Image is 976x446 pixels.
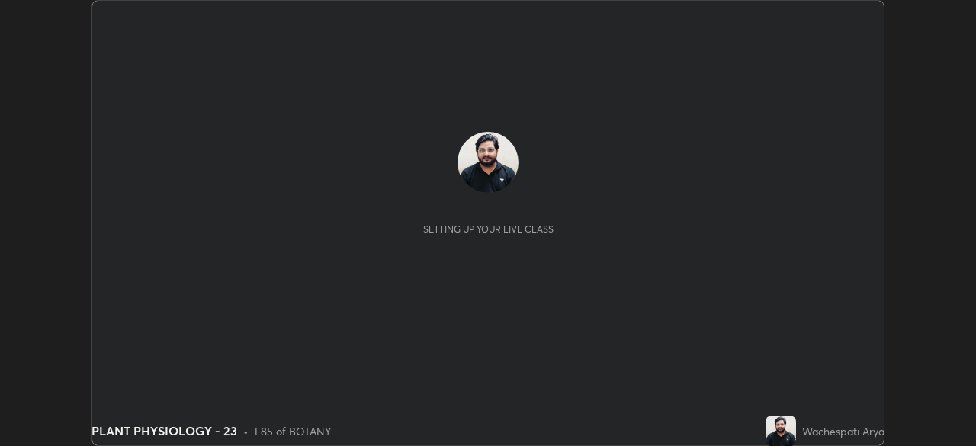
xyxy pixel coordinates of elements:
div: L85 of BOTANY [255,423,331,439]
div: Setting up your live class [423,223,554,235]
div: Wachespati Arya [802,423,884,439]
img: fdbccbcfb81847ed8ca40e68273bd381.jpg [457,132,518,193]
div: PLANT PHYSIOLOGY - 23 [91,422,237,440]
div: • [243,423,249,439]
img: fdbccbcfb81847ed8ca40e68273bd381.jpg [766,416,796,446]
